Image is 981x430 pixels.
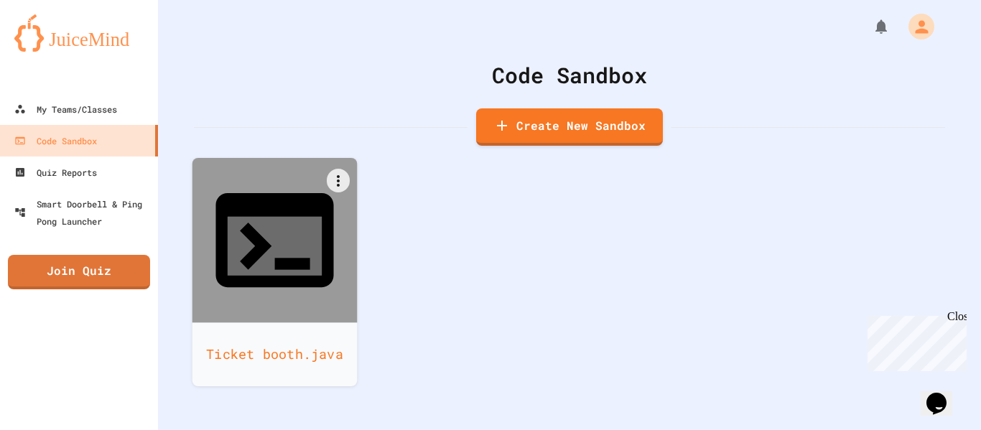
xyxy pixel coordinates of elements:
[921,373,967,416] iframe: chat widget
[194,59,945,91] div: Code Sandbox
[846,14,893,39] div: My Notifications
[14,132,97,149] div: Code Sandbox
[893,10,938,43] div: My Account
[862,310,967,371] iframe: chat widget
[192,158,358,386] a: Ticket booth.java
[14,14,144,52] img: logo-orange.svg
[476,108,663,146] a: Create New Sandbox
[8,255,150,289] a: Join Quiz
[192,322,358,386] div: Ticket booth.java
[14,164,97,181] div: Quiz Reports
[6,6,99,91] div: Chat with us now!Close
[14,195,152,230] div: Smart Doorbell & Ping Pong Launcher
[14,101,117,118] div: My Teams/Classes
